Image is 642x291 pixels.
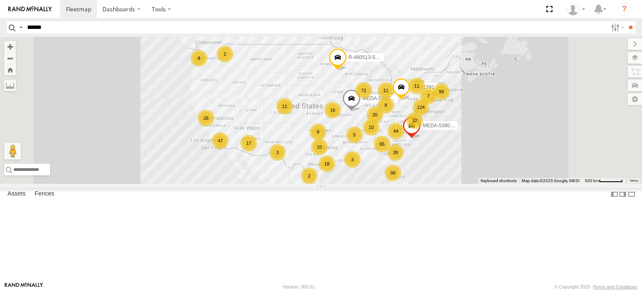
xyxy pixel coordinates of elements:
img: rand-logo.svg [8,6,52,12]
button: Keyboard shortcuts [481,178,517,184]
div: 72 [355,82,372,99]
div: 8 [310,124,326,140]
div: 18 [318,155,335,172]
label: Search Filter Options [608,21,626,33]
label: Fences [31,188,59,200]
span: R-460513-Swing [349,54,386,60]
div: 65 [374,136,390,152]
div: © Copyright 2025 - [554,284,637,289]
button: Drag Pegman onto the map to open Street View [4,143,21,160]
div: 20 [367,106,383,123]
div: 32 [406,112,423,129]
div: 2 [301,167,318,184]
div: 10 [363,119,380,136]
div: 16 [324,102,341,118]
div: 2 [217,46,233,62]
label: Dock Summary Table to the Right [619,188,627,200]
div: 5 [346,126,363,143]
a: Visit our Website [5,283,43,291]
div: 44 [387,123,404,139]
div: 124 [413,99,429,116]
div: 8 [191,50,207,67]
span: Map data ©2025 Google, INEGI [522,178,580,183]
div: Version: 305.01 [283,284,315,289]
div: 11 [408,77,425,94]
div: 26 [198,110,214,126]
div: 8 [377,97,394,113]
div: Jerry Constable [564,3,588,15]
div: 47 [212,132,229,149]
button: Zoom out [4,52,16,64]
button: Map Scale: 500 km per 53 pixels [582,178,625,184]
span: 500 km [585,178,599,183]
a: Terms and Conditions [593,284,637,289]
a: Terms [629,179,638,183]
button: Zoom in [4,41,16,52]
i: ? [618,3,631,16]
label: Hide Summary Table [627,188,636,200]
div: 7 [420,88,437,104]
label: Search Query [18,21,24,33]
div: 3 [269,144,286,161]
label: Map Settings [628,93,642,105]
button: Zoom Home [4,64,16,75]
span: MEDA-539001-Roll [423,123,466,129]
label: Dock Summary Table to the Left [610,188,619,200]
label: Assets [3,188,30,200]
div: 10 [311,139,328,155]
label: Measure [4,80,16,91]
div: 99 [433,83,450,100]
div: 17 [240,135,257,152]
div: 3 [344,151,361,168]
div: 39 [387,144,404,161]
div: 11 [276,98,293,115]
div: 11 [377,82,394,99]
span: MEDA-535204-Roll [362,95,405,101]
div: 99 [385,165,401,181]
